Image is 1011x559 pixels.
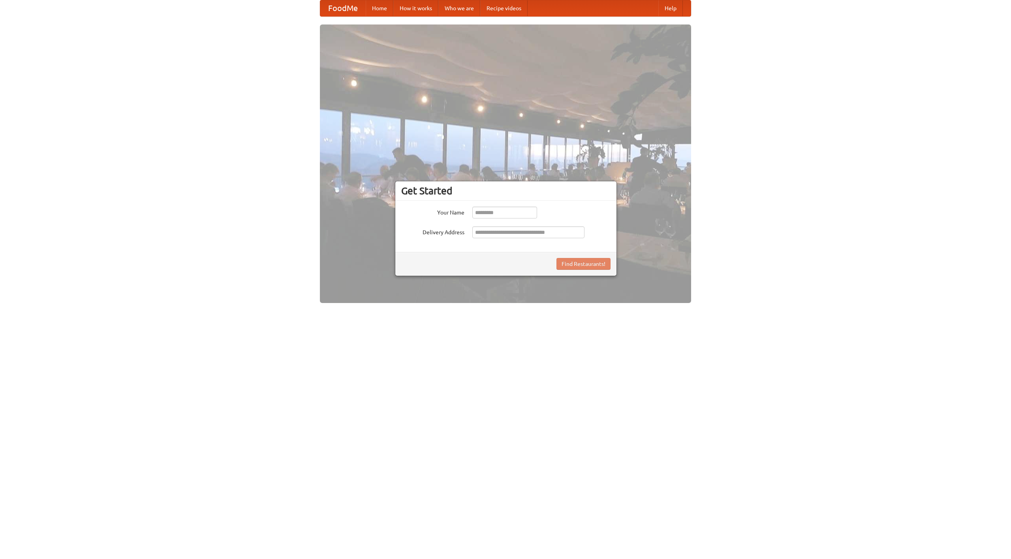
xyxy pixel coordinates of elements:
button: Find Restaurants! [556,258,611,270]
label: Delivery Address [401,226,464,236]
label: Your Name [401,207,464,216]
h3: Get Started [401,185,611,197]
a: How it works [393,0,438,16]
a: Who we are [438,0,480,16]
a: Recipe videos [480,0,528,16]
a: FoodMe [320,0,366,16]
a: Help [658,0,683,16]
a: Home [366,0,393,16]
